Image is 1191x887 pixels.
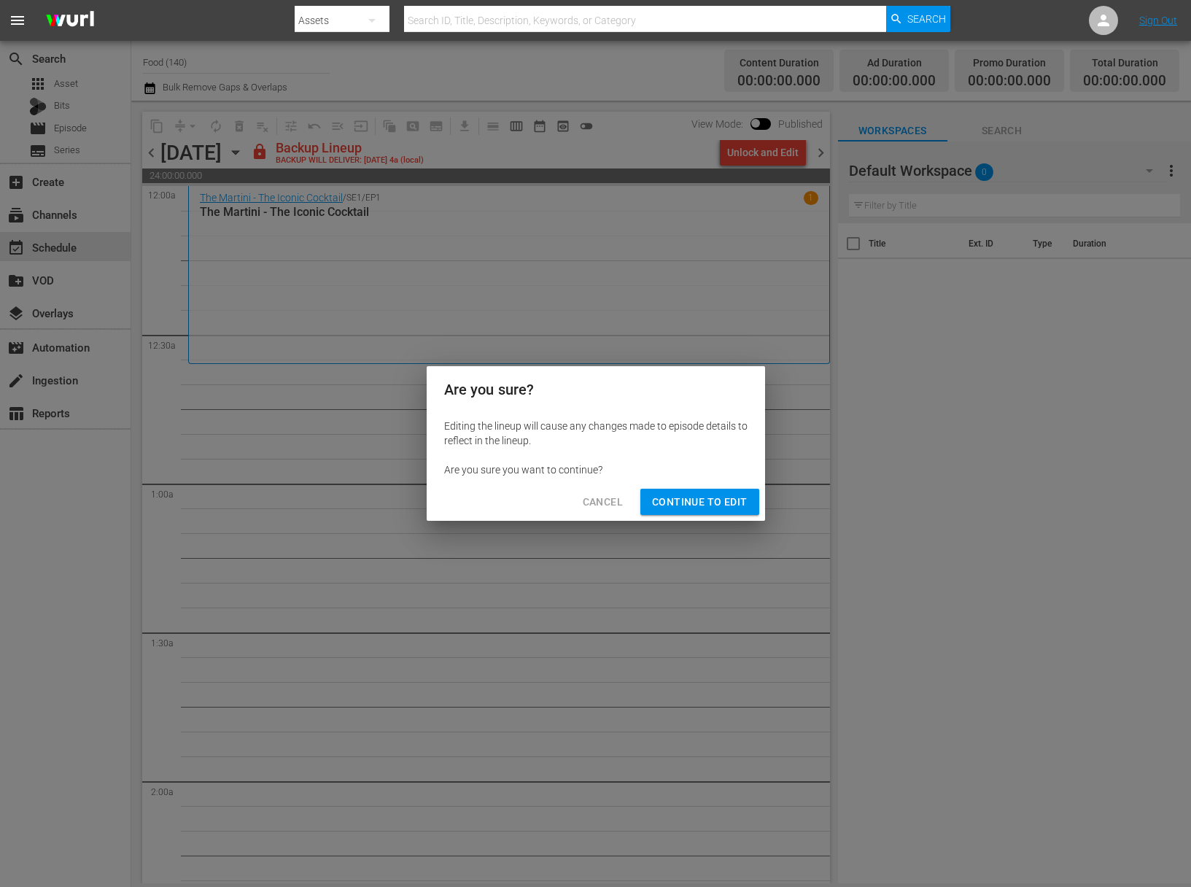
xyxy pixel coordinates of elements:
img: ans4CAIJ8jUAAAAAAAAAAAAAAAAAAAAAAAAgQb4GAAAAAAAAAAAAAAAAAAAAAAAAJMjXAAAAAAAAAAAAAAAAAAAAAAAAgAT5G... [35,4,105,38]
span: Search [907,6,946,32]
div: Are you sure you want to continue? [444,462,748,477]
button: Continue to Edit [640,489,759,516]
a: Sign Out [1139,15,1177,26]
div: Editing the lineup will cause any changes made to episode details to reflect in the lineup. [444,419,748,448]
h2: Are you sure? [444,378,748,401]
span: Continue to Edit [652,493,747,511]
button: Cancel [571,489,635,516]
span: Cancel [583,493,623,511]
span: menu [9,12,26,29]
